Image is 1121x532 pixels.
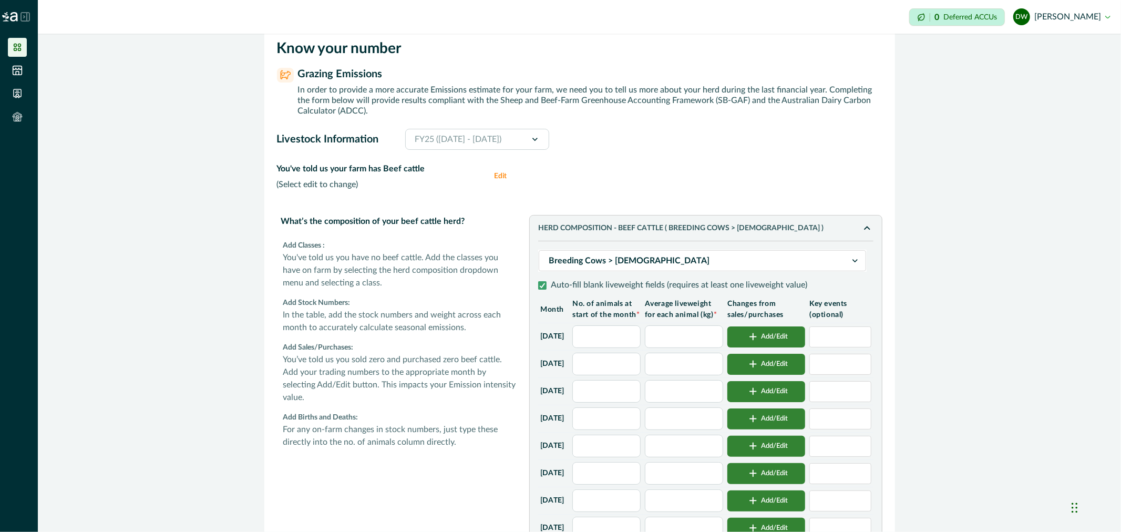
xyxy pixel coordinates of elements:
div: Drag [1072,492,1078,524]
p: Auto-fill blank liveweight fields (requires at least one liveweight value) [551,280,807,290]
img: Logo [2,12,18,22]
p: [DATE] [540,413,564,424]
button: Add/Edit [727,490,805,511]
p: [DATE] [540,495,564,506]
p: In order to provide a more accurate Emissions estimate for your farm, we need you to tell us more... [298,85,882,116]
button: Add/Edit [727,381,805,402]
p: Average liveweight for each animal (kg) [645,299,723,321]
p: Grazing Emissions [298,68,383,80]
p: Month [540,304,568,315]
p: Know your number [277,37,882,59]
p: Add Classes : [283,240,517,251]
button: Add/Edit [727,326,805,347]
p: In the table, add the stock numbers and weight across each month to accurately calculate seasonal... [283,309,517,334]
p: [DATE] [540,359,564,370]
button: Edit [494,162,515,190]
p: You've told us your farm has Beef cattle [277,162,486,175]
button: HERD COMPOSITION - Beef cattle ( Breeding Cows > [DEMOGRAPHIC_DATA] ) [538,222,873,234]
button: Add/Edit [727,408,805,429]
p: No. of animals at start of the month [572,299,641,321]
p: Add Stock Numbers: [283,298,517,309]
p: [DATE] [540,441,564,452]
button: Add/Edit [727,463,805,484]
p: ( Select edit to change ) [277,179,486,190]
p: What’s the composition of your beef cattle herd? [277,211,521,232]
p: [DATE] [540,331,564,342]
button: Add/Edit [727,354,805,375]
p: Changes from sales/purchases [727,299,805,321]
button: daniel wortmann[PERSON_NAME] [1013,4,1110,29]
p: 0 [934,13,939,22]
p: You've told us you have no beef cattle. Add the classes you have on farm by selecting the herd co... [283,251,517,289]
p: Add Sales/Purchases: [283,342,517,353]
p: [DATE] [540,468,564,479]
p: You’ve told us you sold zero and purchased zero beef cattle. Add your trading numbers to the appr... [283,353,517,404]
iframe: Chat Widget [1068,482,1121,532]
p: Deferred ACCUs [943,13,997,21]
p: Key events (optional) [809,299,871,321]
button: Add/Edit [727,436,805,457]
p: Add Births and Deaths: [283,412,517,423]
p: For any on-farm changes in stock numbers, just type these directly into the no. of animals column... [283,423,517,448]
p: HERD COMPOSITION - Beef cattle ( Breeding Cows > [DEMOGRAPHIC_DATA] ) [538,224,860,233]
p: [DATE] [540,386,564,397]
p: Livestock Information [277,133,379,146]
